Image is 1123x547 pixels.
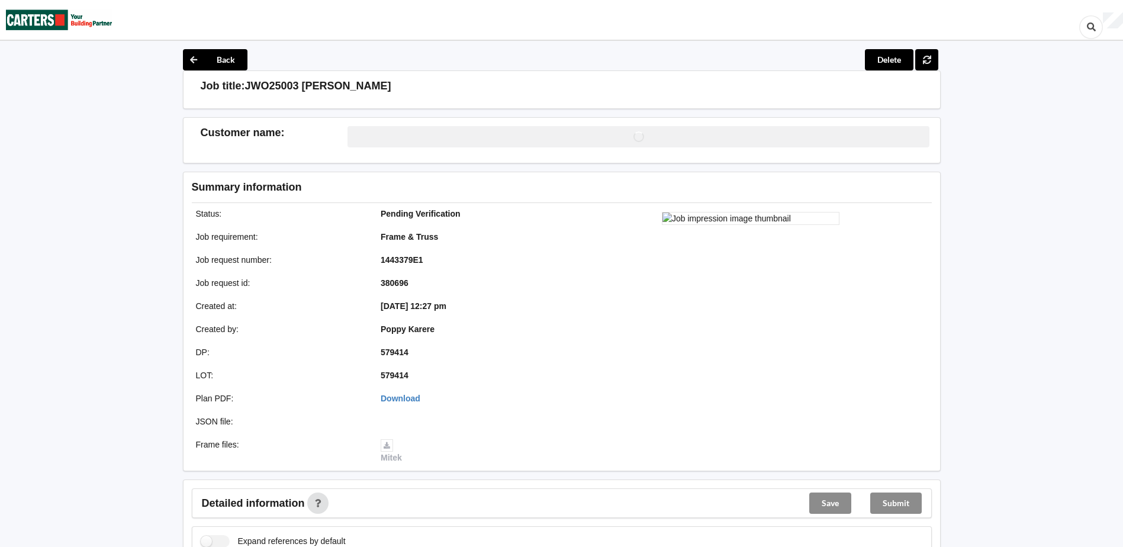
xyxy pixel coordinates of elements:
[188,392,373,404] div: Plan PDF :
[188,277,373,289] div: Job request id :
[188,369,373,381] div: LOT :
[188,346,373,358] div: DP :
[188,208,373,220] div: Status :
[381,371,408,380] b: 579414
[183,49,247,70] button: Back
[381,255,423,265] b: 1443379E1
[192,181,743,194] h3: Summary information
[201,126,348,140] h3: Customer name :
[1103,12,1123,29] div: User Profile
[6,1,112,39] img: Carters
[188,254,373,266] div: Job request number :
[188,416,373,427] div: JSON file :
[188,439,373,464] div: Frame files :
[662,212,839,225] img: Job impression image thumbnail
[381,440,402,462] a: Mitek
[381,232,438,242] b: Frame & Truss
[188,323,373,335] div: Created by :
[381,278,408,288] b: 380696
[381,394,420,403] a: Download
[381,209,461,218] b: Pending Verification
[202,498,305,509] span: Detailed information
[188,300,373,312] div: Created at :
[381,347,408,357] b: 579414
[201,79,245,93] h3: Job title:
[188,231,373,243] div: Job requirement :
[381,324,435,334] b: Poppy Karere
[381,301,446,311] b: [DATE] 12:27 pm
[245,79,391,93] h3: JWO25003 [PERSON_NAME]
[865,49,913,70] button: Delete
